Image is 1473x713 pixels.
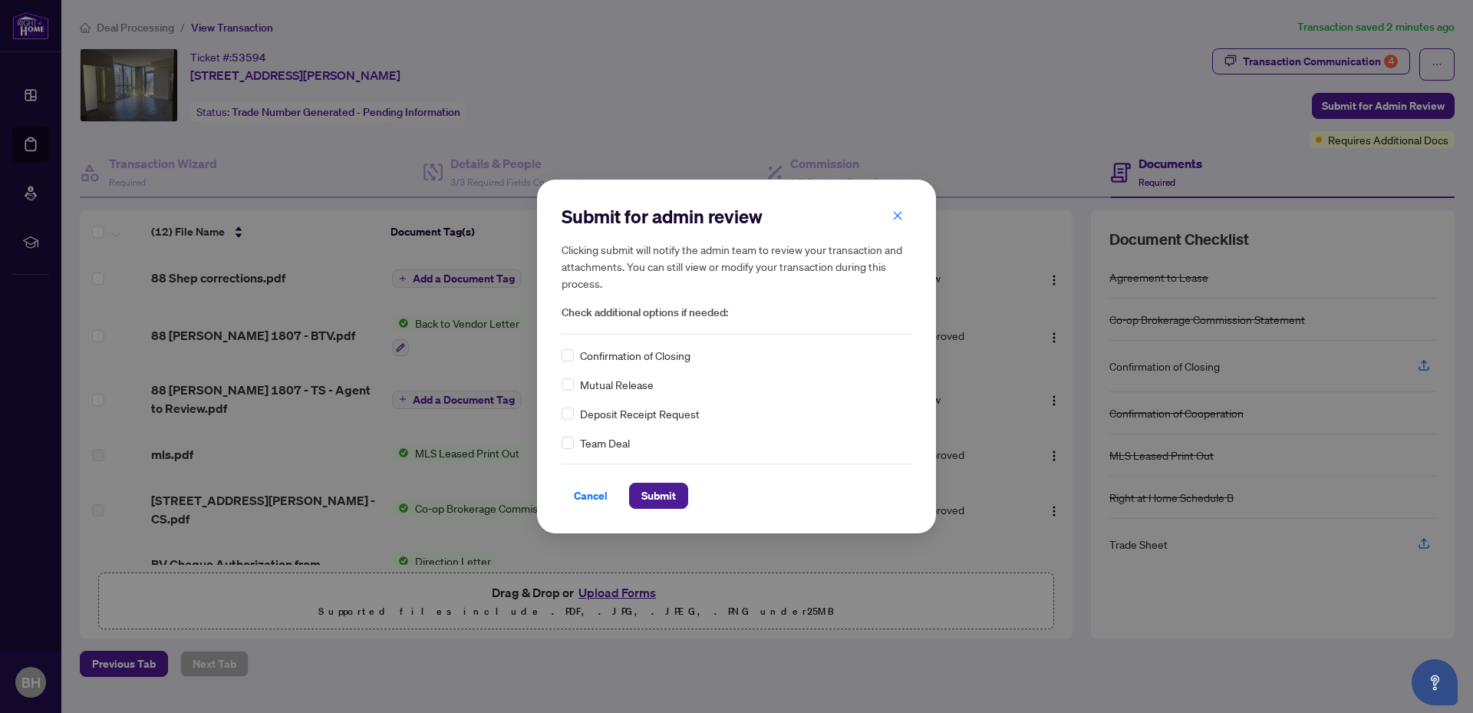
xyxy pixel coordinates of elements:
h5: Clicking submit will notify the admin team to review your transaction and attachments. You can st... [562,241,911,292]
span: Confirmation of Closing [580,347,690,364]
h2: Submit for admin review [562,204,911,229]
span: Check additional options if needed: [562,304,911,322]
button: Submit [629,483,688,509]
span: close [892,210,903,221]
button: Cancel [562,483,620,509]
span: Team Deal [580,434,630,451]
span: Deposit Receipt Request [580,405,700,422]
span: Cancel [574,484,608,508]
button: Open asap [1412,659,1458,705]
span: Submit [641,484,676,508]
span: Mutual Release [580,376,654,393]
